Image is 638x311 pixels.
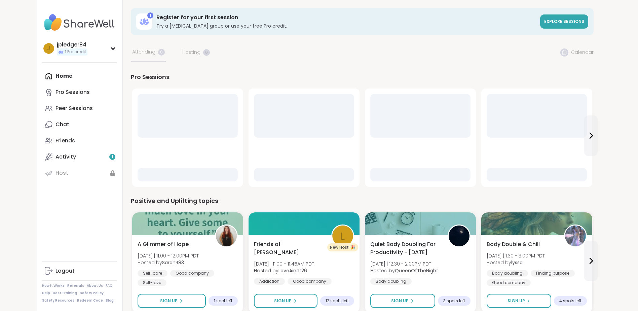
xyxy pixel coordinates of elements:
span: 1 Pro credit [65,49,86,55]
div: 1 [147,12,153,19]
a: Redeem Code [77,298,103,303]
div: Good company [487,279,531,286]
span: Hosted by [254,267,314,274]
div: Finding purpose [531,270,575,277]
span: Body Double & Chill [487,240,540,248]
a: Help [42,291,50,296]
b: lyssa [511,259,523,266]
span: 1 [112,154,113,160]
span: Friends of [PERSON_NAME] [254,240,324,256]
span: 4 spots left [559,298,581,304]
div: Friends [55,137,75,144]
span: Hosted by [370,267,438,274]
div: Activity [55,153,76,161]
div: Body doubling [370,278,412,285]
img: ShareWell Nav Logo [42,11,117,34]
a: Peer Sessions [42,100,117,116]
span: Hosted by [487,259,545,266]
a: Host Training [53,291,77,296]
span: [DATE] | 11:00 - 11:45AM PDT [254,261,314,267]
div: Pro Sessions [131,72,594,82]
a: Referrals [67,283,84,288]
span: Sign Up [391,298,409,304]
div: Chat [55,121,69,128]
span: [DATE] | 1:30 - 3:00PM PDT [487,252,545,259]
b: QueenOfTheNight [395,267,438,274]
a: Host [42,165,117,181]
span: Sign Up [508,298,525,304]
div: Self-care [138,270,167,277]
div: Self-love [138,279,166,286]
span: Explore sessions [544,19,584,24]
a: Safety Policy [80,291,104,296]
span: A Glimmer of Hope [138,240,189,248]
a: Explore sessions [540,14,588,29]
a: Pro Sessions [42,84,117,100]
div: New Host! 🎉 [327,243,358,251]
h3: Try a [MEDICAL_DATA] group or use your free Pro credit. [156,23,536,29]
a: Safety Resources [42,298,74,303]
a: How It Works [42,283,65,288]
div: Addiction [254,278,285,285]
div: Logout [55,267,75,275]
span: Hosted by [138,259,199,266]
div: Good company [170,270,214,277]
div: Pro Sessions [55,89,90,96]
button: Sign Up [138,294,206,308]
span: Quiet Body Doubling For Productivity - [DATE] [370,240,440,256]
div: Peer Sessions [55,105,93,112]
div: Good company [288,278,332,285]
span: j [47,44,50,53]
img: QueenOfTheNight [449,226,470,246]
span: Sign Up [274,298,292,304]
div: jpledger84 [57,41,87,48]
b: SarahR83 [162,259,184,266]
span: [DATE] | 11:00 - 12:00PM PDT [138,252,199,259]
div: Positive and Uplifting topics [131,196,594,206]
span: 12 spots left [326,298,349,304]
img: SarahR83 [216,226,237,246]
span: [DATE] | 12:30 - 2:00PM PDT [370,261,438,267]
a: Chat [42,116,117,133]
div: Host [55,169,68,177]
span: L [340,228,345,244]
a: FAQ [106,283,113,288]
a: Blog [106,298,114,303]
a: Activity1 [42,149,117,165]
div: Body doubling [487,270,528,277]
button: Sign Up [370,294,435,308]
span: 3 spots left [443,298,465,304]
a: Friends [42,133,117,149]
a: About Us [87,283,103,288]
span: 1 spot left [214,298,232,304]
img: lyssa [565,226,586,246]
button: Sign Up [254,294,317,308]
h3: Register for your first session [156,14,536,21]
a: Logout [42,263,117,279]
button: Sign Up [487,294,551,308]
b: LoveAintIt26 [278,267,307,274]
span: Sign Up [160,298,178,304]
